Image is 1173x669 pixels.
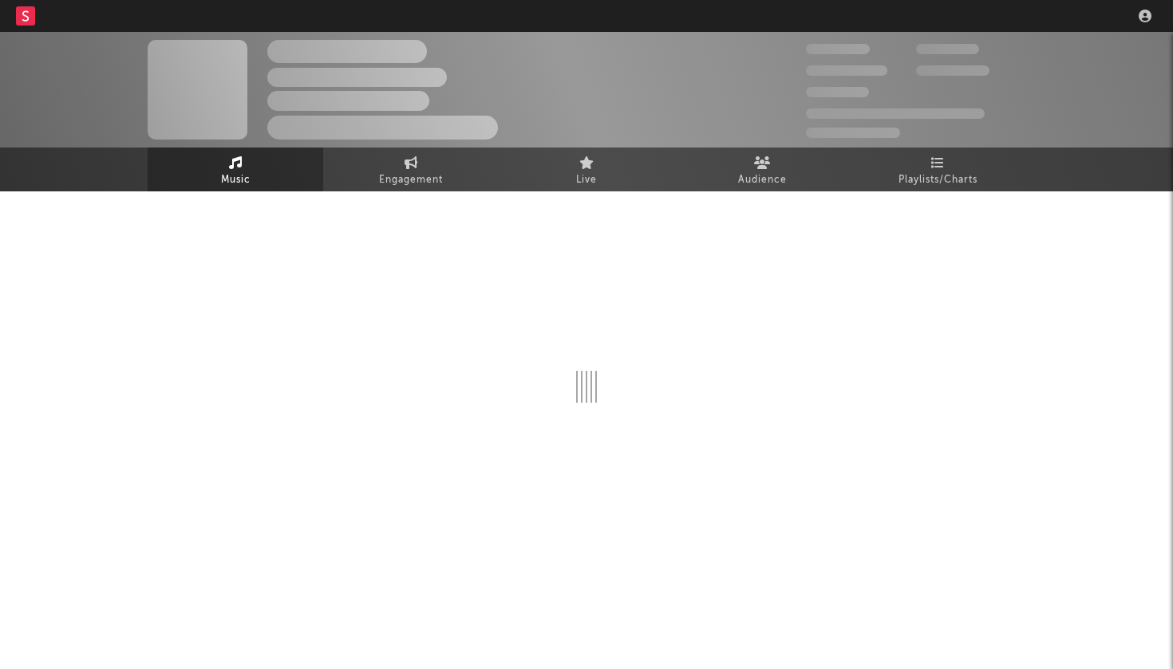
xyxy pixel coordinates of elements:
span: Playlists/Charts [899,171,977,190]
span: Live [576,171,597,190]
a: Live [499,148,674,191]
a: Audience [674,148,850,191]
span: Engagement [379,171,443,190]
a: Music [148,148,323,191]
span: Music [221,171,251,190]
span: 100,000 [806,87,869,97]
a: Engagement [323,148,499,191]
a: Playlists/Charts [850,148,1025,191]
span: 50,000,000 [806,65,887,76]
span: 50,000,000 Monthly Listeners [806,108,985,119]
span: 300,000 [806,44,870,54]
span: 100,000 [916,44,979,54]
span: Jump Score: 85.0 [806,128,900,138]
span: 1,000,000 [916,65,989,76]
span: Audience [738,171,787,190]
